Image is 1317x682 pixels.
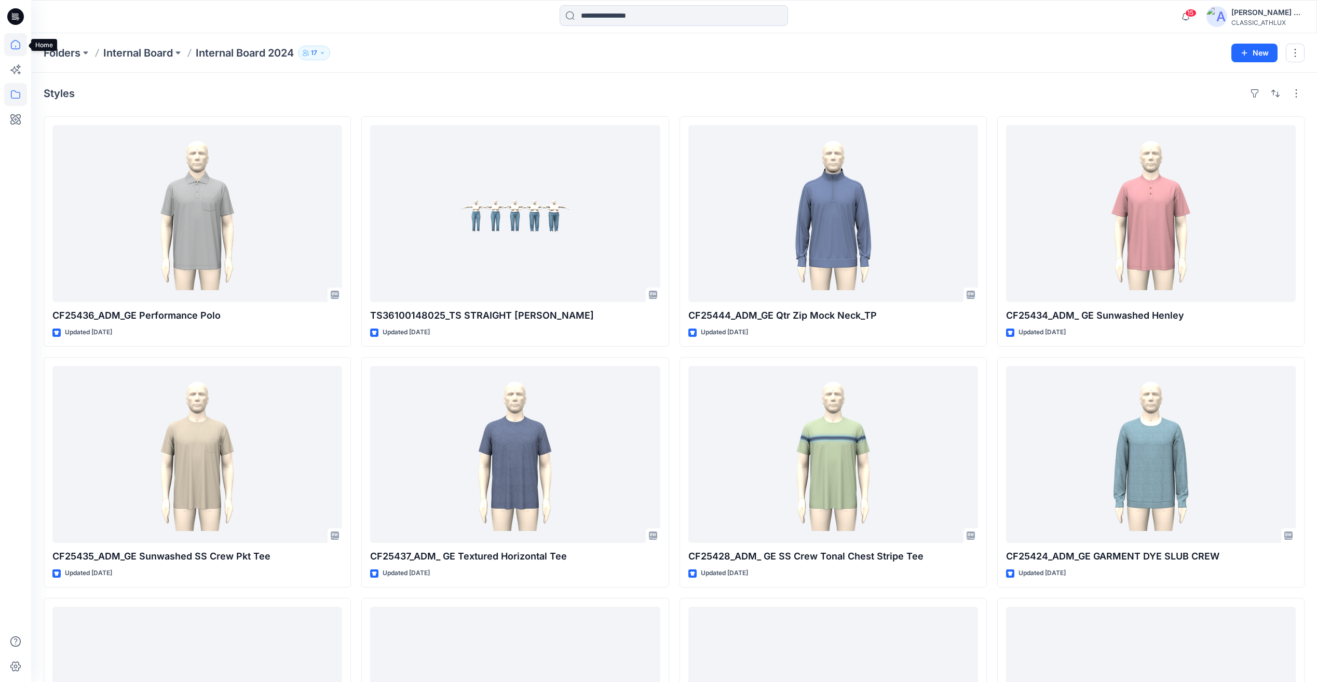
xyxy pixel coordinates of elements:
[383,568,430,579] p: Updated [DATE]
[52,125,342,302] a: CF25436_ADM_GE Performance Polo
[1006,308,1296,323] p: CF25434_ADM_ GE Sunwashed Henley
[701,568,748,579] p: Updated [DATE]
[52,366,342,543] a: CF25435_ADM_GE Sunwashed SS Crew Pkt Tee
[1206,6,1227,27] img: avatar
[370,549,660,564] p: CF25437_ADM_ GE Textured Horizontal Tee
[103,46,173,60] a: Internal Board
[688,549,978,564] p: CF25428_ADM_ GE SS Crew Tonal Chest Stripe Tee
[1019,568,1066,579] p: Updated [DATE]
[1006,549,1296,564] p: CF25424_ADM_GE GARMENT DYE SLUB CREW
[701,327,748,338] p: Updated [DATE]
[1185,9,1197,17] span: 15
[1231,19,1304,26] div: CLASSIC_ATHLUX
[370,366,660,543] a: CF25437_ADM_ GE Textured Horizontal Tee
[688,125,978,302] a: CF25444_ADM_GE Qtr Zip Mock Neck_TP
[1006,125,1296,302] a: CF25434_ADM_ GE Sunwashed Henley
[44,87,75,100] h4: Styles
[1006,366,1296,543] a: CF25424_ADM_GE GARMENT DYE SLUB CREW
[196,46,294,60] p: Internal Board 2024
[52,308,342,323] p: CF25436_ADM_GE Performance Polo
[1231,44,1278,62] button: New
[298,46,330,60] button: 17
[311,47,317,59] p: 17
[65,327,112,338] p: Updated [DATE]
[370,125,660,302] a: TS36100148025_TS STRAIGHT JEAN
[1019,327,1066,338] p: Updated [DATE]
[1231,6,1304,19] div: [PERSON_NAME] Cfai
[383,327,430,338] p: Updated [DATE]
[44,46,80,60] a: Folders
[370,308,660,323] p: TS36100148025_TS STRAIGHT [PERSON_NAME]
[688,366,978,543] a: CF25428_ADM_ GE SS Crew Tonal Chest Stripe Tee
[52,549,342,564] p: CF25435_ADM_GE Sunwashed SS Crew Pkt Tee
[65,568,112,579] p: Updated [DATE]
[688,308,978,323] p: CF25444_ADM_GE Qtr Zip Mock Neck_TP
